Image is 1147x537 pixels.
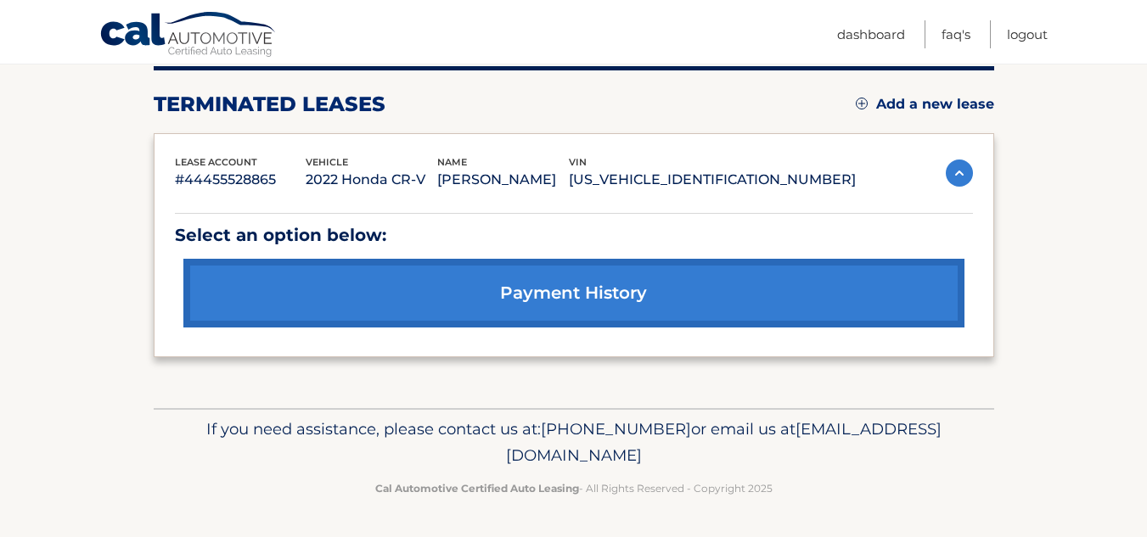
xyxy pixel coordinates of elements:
[1007,20,1048,48] a: Logout
[437,156,467,168] span: name
[175,221,973,250] p: Select an option below:
[541,419,691,439] span: [PHONE_NUMBER]
[437,168,569,192] p: [PERSON_NAME]
[569,168,856,192] p: [US_VEHICLE_IDENTIFICATION_NUMBER]
[856,98,868,109] img: add.svg
[175,156,257,168] span: lease account
[165,479,983,497] p: - All Rights Reserved - Copyright 2025
[99,11,278,60] a: Cal Automotive
[942,20,970,48] a: FAQ's
[175,168,306,192] p: #44455528865
[183,259,964,327] a: payment history
[837,20,905,48] a: Dashboard
[946,159,973,187] img: accordion-active.svg
[306,168,437,192] p: 2022 Honda CR-V
[154,92,385,117] h2: terminated leases
[306,156,348,168] span: vehicle
[856,96,994,113] a: Add a new lease
[375,482,579,495] strong: Cal Automotive Certified Auto Leasing
[165,416,983,470] p: If you need assistance, please contact us at: or email us at
[569,156,587,168] span: vin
